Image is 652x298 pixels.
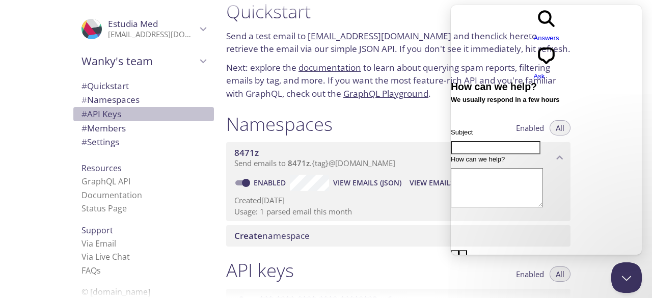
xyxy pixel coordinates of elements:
a: Via Email [81,238,116,249]
div: Estudia Med [73,12,214,46]
a: GraphQL Playground [343,88,428,99]
span: # [81,80,87,92]
span: View Emails (Visual) [410,177,485,189]
a: FAQ [81,265,101,276]
a: GraphQL API [81,176,130,187]
div: Create namespace [226,225,570,247]
div: Wanky's team [73,48,214,74]
span: 8471z [288,158,310,168]
span: namespace [234,230,310,241]
span: # [81,136,87,148]
p: [EMAIL_ADDRESS][DOMAIN_NAME] [108,30,197,40]
span: Resources [81,162,122,174]
a: [EMAIL_ADDRESS][DOMAIN_NAME] [308,30,451,42]
p: Next: explore the to learn about querying spam reports, filtering emails by tag, and more. If you... [226,61,570,100]
span: API Keys [81,108,121,120]
button: View Emails (JSON) [329,175,405,191]
span: Settings [81,136,119,148]
span: # [81,94,87,105]
span: # [81,122,87,134]
div: Team Settings [73,135,214,149]
span: Namespaces [81,94,140,105]
span: View Emails (JSON) [333,177,401,189]
span: Create [234,230,262,241]
span: Send emails to . {tag} @[DOMAIN_NAME] [234,158,395,168]
p: Usage: 1 parsed email this month [234,206,562,217]
span: s [97,265,101,276]
button: Enabled [510,266,550,282]
span: 8471z [234,147,259,158]
span: Support [81,225,113,236]
iframe: Help Scout Beacon - Close [611,262,642,293]
div: Quickstart [73,79,214,93]
p: Created [DATE] [234,195,562,206]
button: Emoji Picker [8,245,16,258]
iframe: Help Scout Beacon - Live Chat, Contact Form, and Knowledge Base [451,5,642,255]
a: Status Page [81,203,127,214]
div: Members [73,121,214,136]
button: View Emails (Visual) [405,175,489,191]
span: # [81,108,87,120]
span: Estudia Med [108,18,158,30]
a: Via Live Chat [81,251,130,262]
p: Send a test email to and then to retrieve the email via our simple JSON API. If you don't see it ... [226,30,570,56]
div: API Keys [73,107,214,121]
div: 8471z namespace [226,142,570,174]
a: documentation [298,62,361,73]
a: Documentation [81,189,142,201]
span: Wanky's team [81,54,197,68]
span: Quickstart [81,80,129,92]
h1: API keys [226,259,294,282]
h1: Namespaces [226,113,333,136]
span: Members [81,122,126,134]
a: Enabled [252,178,290,187]
div: Namespaces [73,93,214,107]
button: All [550,266,570,282]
